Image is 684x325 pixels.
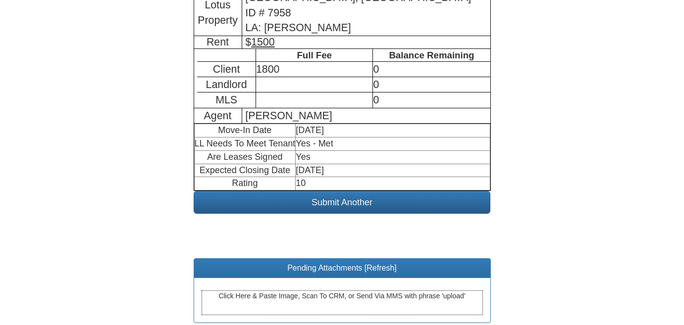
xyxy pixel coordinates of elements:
td: Are Leases Signed [194,150,296,164]
td: Expected Closing Date [194,164,296,177]
td: Yes [296,150,490,164]
td: Rating [194,177,296,190]
td: Agent [194,108,242,123]
td: [DATE] [296,164,490,177]
div: Click Here & Paste Image, Scan To CRM, or Send Via MMS with phrase 'upload' [202,290,483,315]
td: MLS [197,93,256,108]
td: [PERSON_NAME] [242,108,490,123]
a: Submit Another [194,191,490,214]
td: Move-In Date [194,124,296,138]
td: Yes - Met [296,138,490,151]
span: Rent [207,36,229,48]
td: Client [197,61,256,77]
span: Balance Remaining [389,50,474,60]
td: 10 [296,177,490,190]
td: 0 [373,61,490,77]
span: $ [245,36,274,48]
td: 0 [373,93,490,108]
h3: Pending Attachments [ ] [202,264,483,273]
td: 0 [373,77,490,93]
td: LL Needs To Meet Tenant [194,138,296,151]
a: Refresh [367,264,394,272]
span: Full Fee [297,50,332,60]
td: 1800 [256,61,373,77]
td: [DATE] [296,124,490,138]
u: 1500 [251,36,274,48]
td: Landlord [197,77,256,93]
